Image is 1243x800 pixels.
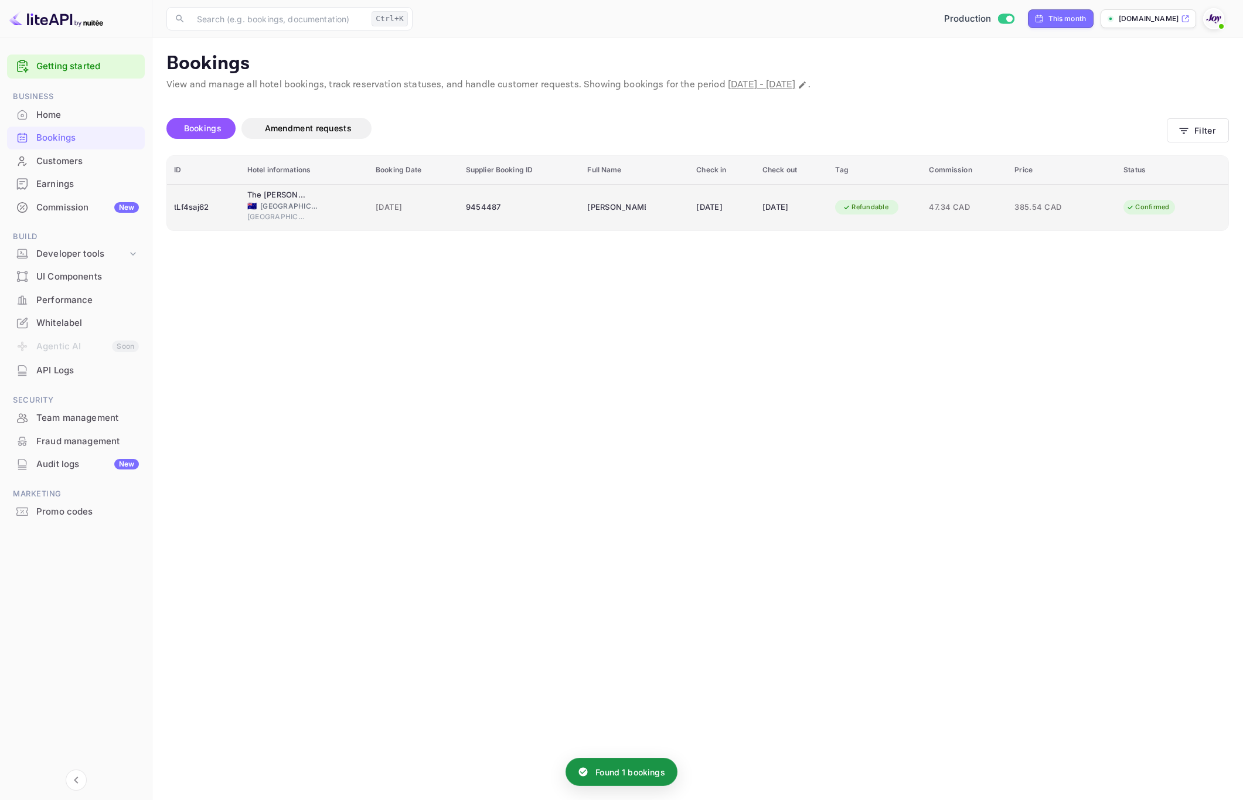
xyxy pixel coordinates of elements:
[166,118,1167,139] div: account-settings tabs
[459,156,581,185] th: Supplier Booking ID
[7,359,145,382] div: API Logs
[247,212,306,222] span: [GEOGRAPHIC_DATA]
[7,430,145,453] div: Fraud management
[755,156,829,185] th: Check out
[36,435,139,448] div: Fraud management
[369,156,459,185] th: Booking Date
[7,150,145,173] div: Customers
[36,155,139,168] div: Customers
[7,55,145,79] div: Getting started
[247,189,306,201] div: The Ritz-Carlton, Melbourne
[7,173,145,196] div: Earnings
[184,123,222,133] span: Bookings
[7,173,145,195] a: Earnings
[466,198,574,217] div: 9454487
[689,156,755,185] th: Check in
[7,104,145,125] a: Home
[7,453,145,475] a: Audit logsNew
[167,156,1228,230] table: booking table
[7,488,145,501] span: Marketing
[796,79,808,91] button: Change date range
[36,60,139,73] a: Getting started
[36,458,139,471] div: Audit logs
[9,9,103,28] img: LiteAPI logo
[7,196,145,218] a: CommissionNew
[929,201,1000,214] span: 47.34 CAD
[7,289,145,311] a: Performance
[696,198,748,217] div: [DATE]
[7,265,145,287] a: UI Components
[7,127,145,149] div: Bookings
[247,202,257,210] span: Australia
[114,459,139,469] div: New
[828,156,922,185] th: Tag
[580,156,689,185] th: Full Name
[36,505,139,519] div: Promo codes
[7,150,145,172] a: Customers
[7,453,145,476] div: Audit logsNew
[36,201,139,215] div: Commission
[166,78,1229,92] p: View and manage all hotel bookings, track reservation statuses, and handle customer requests. Sho...
[7,312,145,335] div: Whitelabel
[728,79,795,91] span: [DATE] - [DATE]
[1007,156,1116,185] th: Price
[114,202,139,213] div: New
[36,247,127,261] div: Developer tools
[1119,13,1179,24] p: [DOMAIN_NAME]
[835,200,896,215] div: Refundable
[939,12,1019,26] div: Switch to Sandbox mode
[36,270,139,284] div: UI Components
[762,198,822,217] div: [DATE]
[7,407,145,430] div: Team management
[7,230,145,243] span: Build
[1048,13,1087,24] div: This month
[260,201,319,212] span: [GEOGRAPHIC_DATA]
[1014,201,1073,214] span: 385.54 CAD
[944,12,992,26] span: Production
[1116,156,1228,185] th: Status
[7,359,145,381] a: API Logs
[7,394,145,407] span: Security
[587,198,646,217] div: Dilpreet Dhaliwal
[265,123,352,133] span: Amendment requests
[1119,200,1177,215] div: Confirmed
[376,201,452,214] span: [DATE]
[7,312,145,333] a: Whitelabel
[36,178,139,191] div: Earnings
[36,411,139,425] div: Team management
[36,364,139,377] div: API Logs
[7,90,145,103] span: Business
[7,501,145,522] a: Promo codes
[36,316,139,330] div: Whitelabel
[66,770,87,791] button: Collapse navigation
[7,104,145,127] div: Home
[7,289,145,312] div: Performance
[922,156,1007,185] th: Commission
[240,156,369,185] th: Hotel informations
[174,198,233,217] div: tLf4saj62
[7,196,145,219] div: CommissionNew
[167,156,240,185] th: ID
[7,127,145,148] a: Bookings
[7,265,145,288] div: UI Components
[595,766,665,778] p: Found 1 bookings
[7,501,145,523] div: Promo codes
[1167,118,1229,142] button: Filter
[7,407,145,428] a: Team management
[7,244,145,264] div: Developer tools
[1204,9,1223,28] img: With Joy
[372,11,408,26] div: Ctrl+K
[7,430,145,452] a: Fraud management
[166,52,1229,76] p: Bookings
[36,108,139,122] div: Home
[190,7,367,30] input: Search (e.g. bookings, documentation)
[36,131,139,145] div: Bookings
[36,294,139,307] div: Performance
